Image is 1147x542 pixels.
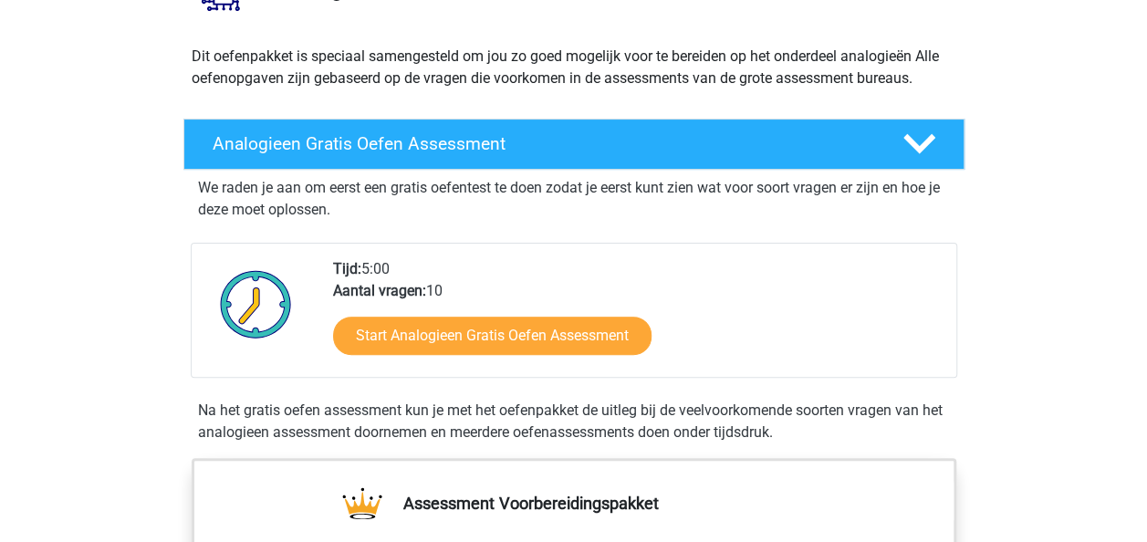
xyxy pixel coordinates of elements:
[176,119,972,170] a: Analogieen Gratis Oefen Assessment
[192,46,956,89] p: Dit oefenpakket is speciaal samengesteld om jou zo goed mogelijk voor te bereiden op het onderdee...
[333,282,426,299] b: Aantal vragen:
[333,317,652,355] a: Start Analogieen Gratis Oefen Assessment
[210,258,302,349] img: Klok
[333,260,361,277] b: Tijd:
[319,258,955,377] div: 5:00 10
[213,133,873,154] h4: Analogieen Gratis Oefen Assessment
[191,400,957,443] div: Na het gratis oefen assessment kun je met het oefenpakket de uitleg bij de veelvoorkomende soorte...
[198,177,950,221] p: We raden je aan om eerst een gratis oefentest te doen zodat je eerst kunt zien wat voor soort vra...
